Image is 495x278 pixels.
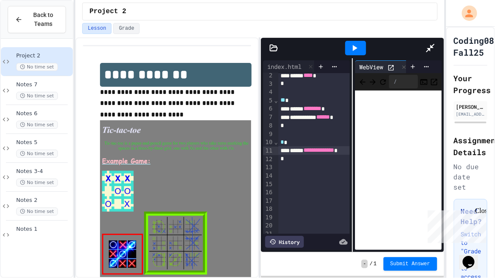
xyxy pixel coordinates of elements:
div: 15 [263,180,274,189]
span: Notes 3-4 [16,168,71,175]
span: Notes 6 [16,110,71,117]
span: Fold line [274,139,278,145]
span: - [361,260,368,268]
div: 7 [263,113,274,122]
div: / [389,75,418,88]
span: No time set [16,207,58,216]
div: No due date set [454,162,488,192]
button: Lesson [82,23,112,34]
span: Fold line [274,97,278,104]
div: 21 [263,230,274,238]
div: 10 [263,138,274,147]
span: No time set [16,121,58,129]
div: [EMAIL_ADDRESS][DOMAIN_NAME] [456,111,485,117]
span: Notes 7 [16,81,71,88]
div: 20 [263,221,274,230]
div: 3 [263,80,274,88]
span: Notes 5 [16,139,71,146]
div: 16 [263,188,274,197]
div: 5 [263,96,274,105]
div: [PERSON_NAME] '29 [456,103,485,111]
span: No time set [16,179,58,187]
h3: Need Help? [461,206,481,227]
span: No time set [16,92,58,100]
div: 19 [263,213,274,222]
button: Back to Teams [8,6,66,33]
div: WebView [355,62,387,71]
div: My Account [453,3,479,23]
span: No time set [16,63,58,71]
span: Back to Teams [28,11,59,28]
div: 9 [263,130,274,139]
div: 6 [263,105,274,113]
div: 8 [263,122,274,130]
div: History [265,236,304,248]
button: Refresh [379,77,387,87]
div: 11 [263,147,274,155]
div: 18 [263,205,274,213]
div: Chat with us now!Close [3,3,59,54]
h2: Your Progress [454,72,488,96]
span: Notes 1 [16,226,71,233]
div: WebView [355,60,409,73]
div: 12 [263,155,274,164]
iframe: chat widget [424,207,486,243]
iframe: Web Preview [355,91,442,250]
div: index.html [263,60,316,73]
div: 4 [263,88,274,96]
button: Open in new tab [430,77,438,87]
button: Submit Answer [383,257,437,271]
div: 2 [263,71,274,80]
span: Submit Answer [390,261,430,267]
span: Back [358,76,367,87]
span: 1 [374,261,377,267]
div: 13 [263,163,274,172]
button: Grade [113,23,140,34]
div: 14 [263,172,274,180]
h2: Assignment Details [454,134,488,158]
span: / [369,261,372,267]
div: 17 [263,197,274,205]
span: Forward [369,76,377,87]
span: Project 2 [16,52,71,60]
button: Console [420,77,428,87]
span: No time set [16,150,58,158]
iframe: chat widget [459,244,486,269]
div: index.html [263,62,306,71]
span: Project 2 [89,6,126,17]
span: Notes 2 [16,197,71,204]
